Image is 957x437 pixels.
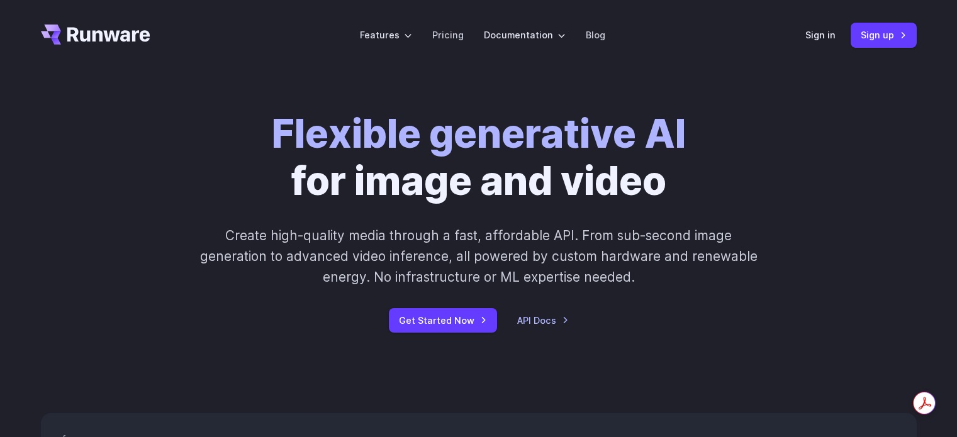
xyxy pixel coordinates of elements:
label: Features [360,28,412,42]
a: Sign in [805,28,836,42]
a: Go to / [41,25,150,45]
a: Blog [586,28,605,42]
a: Sign up [851,23,917,47]
a: API Docs [517,313,569,328]
h1: for image and video [272,111,686,205]
label: Documentation [484,28,566,42]
p: Create high-quality media through a fast, affordable API. From sub-second image generation to adv... [198,225,759,288]
strong: Flexible generative AI [272,110,686,157]
a: Get Started Now [389,308,497,333]
a: Pricing [432,28,464,42]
